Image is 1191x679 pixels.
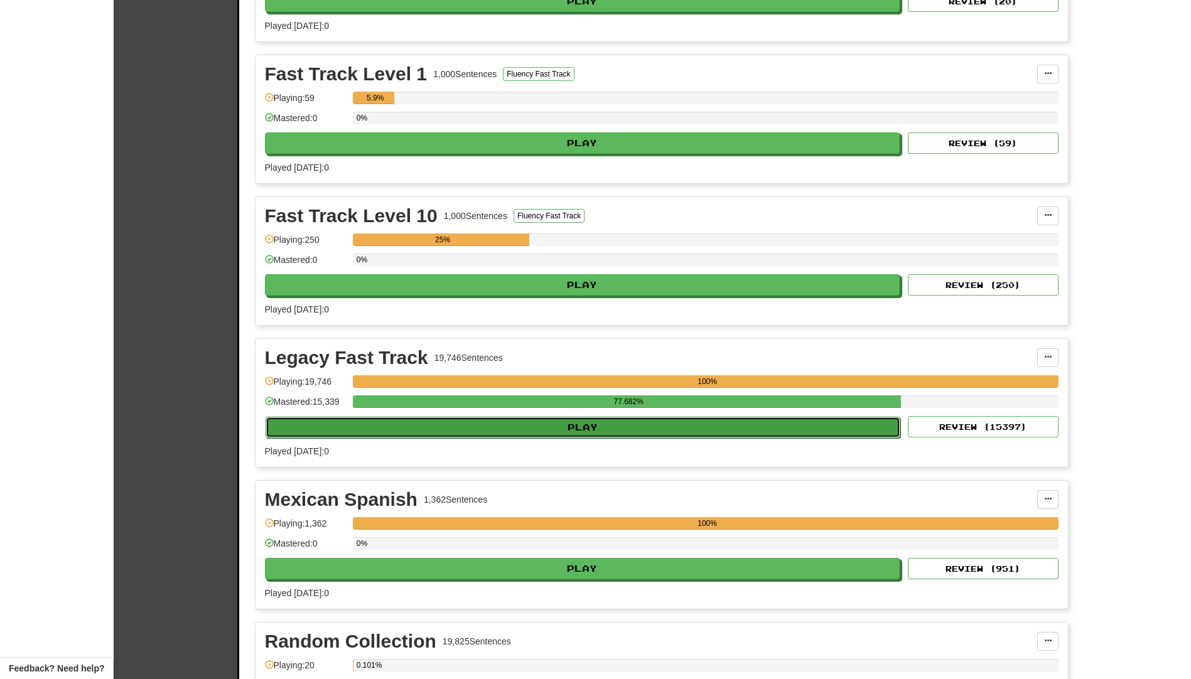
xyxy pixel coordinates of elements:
span: Played [DATE]: 0 [265,21,329,31]
button: Review (15397) [908,416,1059,437]
span: Played [DATE]: 0 [265,304,329,314]
div: 77.682% [357,395,901,408]
div: Playing: 250 [265,233,347,254]
button: Review (59) [908,132,1059,154]
div: Fast Track Level 10 [265,206,438,225]
div: Mastered: 15,339 [265,395,347,416]
div: Mastered: 0 [265,112,347,132]
div: Playing: 19,746 [265,375,347,396]
div: 19,825 Sentences [443,635,511,648]
span: Played [DATE]: 0 [265,588,329,598]
div: Mastered: 0 [265,537,347,558]
span: Played [DATE]: 0 [265,446,329,456]
div: Random Collection [265,632,436,651]
div: 1,362 Sentences [424,493,487,506]
button: Play [265,274,900,296]
button: Fluency Fast Track [514,209,585,223]
div: Playing: 1,362 [265,517,347,538]
span: Played [DATE]: 0 [265,163,329,173]
div: 25% [357,233,529,246]
button: Review (951) [908,558,1059,579]
div: 1,000 Sentences [433,68,497,80]
button: Play [265,132,900,154]
div: 100% [357,375,1059,388]
button: Play [266,417,901,438]
div: Playing: 59 [265,92,347,112]
span: Open feedback widget [9,662,104,675]
div: Fast Track Level 1 [265,65,428,83]
button: Fluency Fast Track [503,67,574,81]
button: Review (250) [908,274,1059,296]
div: 1,000 Sentences [444,210,507,222]
div: 5.9% [357,92,394,104]
div: Mexican Spanish [265,490,418,509]
div: 100% [357,517,1059,530]
div: Mastered: 0 [265,254,347,274]
div: Legacy Fast Track [265,348,428,367]
div: 19,746 Sentences [434,351,503,364]
button: Play [265,558,900,579]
